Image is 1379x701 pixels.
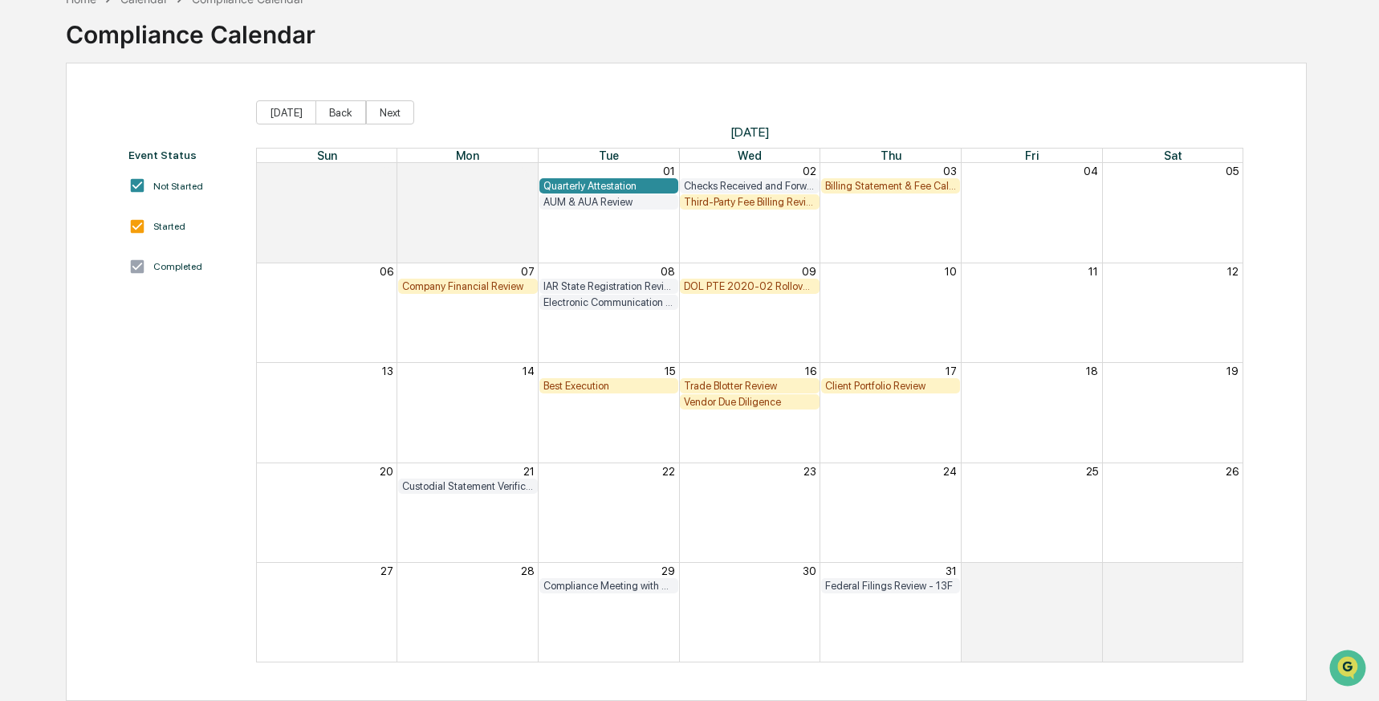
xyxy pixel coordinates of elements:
[1164,149,1182,162] span: Sat
[543,196,675,208] div: AUM & AUA Review
[684,180,816,192] div: Checks Received and Forwarded Log
[402,480,534,492] div: Custodial Statement Verification
[521,265,535,278] button: 07
[661,564,675,577] button: 29
[803,165,816,177] button: 02
[402,280,534,292] div: Company Financial Review
[881,149,901,162] span: Thu
[256,100,316,124] button: [DATE]
[380,265,393,278] button: 06
[16,34,292,59] p: How can we help?
[317,149,337,162] span: Sun
[665,365,675,377] button: 15
[66,7,315,49] div: Compliance Calendar
[456,149,479,162] span: Mon
[153,221,185,232] div: Started
[1227,265,1239,278] button: 12
[543,180,675,192] div: Quarterly Attestation
[256,124,1244,140] span: [DATE]
[366,100,414,124] button: Next
[943,465,957,478] button: 24
[110,196,205,225] a: 🗄️Attestations
[1088,265,1098,278] button: 11
[662,465,675,478] button: 22
[32,202,104,218] span: Preclearance
[10,196,110,225] a: 🖐️Preclearance
[803,564,816,577] button: 30
[945,265,957,278] button: 10
[684,380,816,392] div: Trade Blotter Review
[153,261,202,272] div: Completed
[802,265,816,278] button: 09
[1328,648,1371,691] iframe: Open customer support
[153,181,203,192] div: Not Started
[116,204,129,217] div: 🗄️
[521,165,535,177] button: 30
[1226,165,1239,177] button: 05
[521,564,535,577] button: 28
[16,204,29,217] div: 🖐️
[803,465,816,478] button: 23
[523,465,535,478] button: 21
[1025,149,1039,162] span: Fri
[1086,564,1098,577] button: 01
[256,148,1244,662] div: Month View
[1226,465,1239,478] button: 26
[825,580,957,592] div: Federal Filings Review - 13F
[543,296,675,308] div: Electronic Communication Review
[684,280,816,292] div: DOL PTE 2020-02 Rollover & IRA to IRA Account Review
[380,465,393,478] button: 20
[1086,365,1098,377] button: 18
[684,396,816,408] div: Vendor Due Diligence
[382,365,393,377] button: 13
[315,100,366,124] button: Back
[825,380,957,392] div: Client Portfolio Review
[543,280,675,292] div: IAR State Registration Review
[16,234,29,247] div: 🔎
[805,365,816,377] button: 16
[1084,165,1098,177] button: 04
[543,580,675,592] div: Compliance Meeting with Management
[160,272,194,284] span: Pylon
[523,365,535,377] button: 14
[1086,465,1098,478] button: 25
[10,226,108,255] a: 🔎Data Lookup
[132,202,199,218] span: Attestations
[684,196,816,208] div: Third-Party Fee Billing Review
[825,180,957,192] div: Billing Statement & Fee Calculations Report Review
[380,564,393,577] button: 27
[661,265,675,278] button: 08
[16,123,45,152] img: 1746055101610-c473b297-6a78-478c-a979-82029cc54cd1
[113,271,194,284] a: Powered byPylon
[1226,365,1239,377] button: 19
[55,123,263,139] div: Start new chat
[543,380,675,392] div: Best Execution
[946,365,957,377] button: 17
[32,233,101,249] span: Data Lookup
[128,149,240,161] div: Event Status
[738,149,762,162] span: Wed
[380,165,393,177] button: 29
[946,564,957,577] button: 31
[943,165,957,177] button: 03
[663,165,675,177] button: 01
[55,139,203,152] div: We're available if you need us!
[599,149,619,162] span: Tue
[1225,564,1239,577] button: 02
[273,128,292,147] button: Start new chat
